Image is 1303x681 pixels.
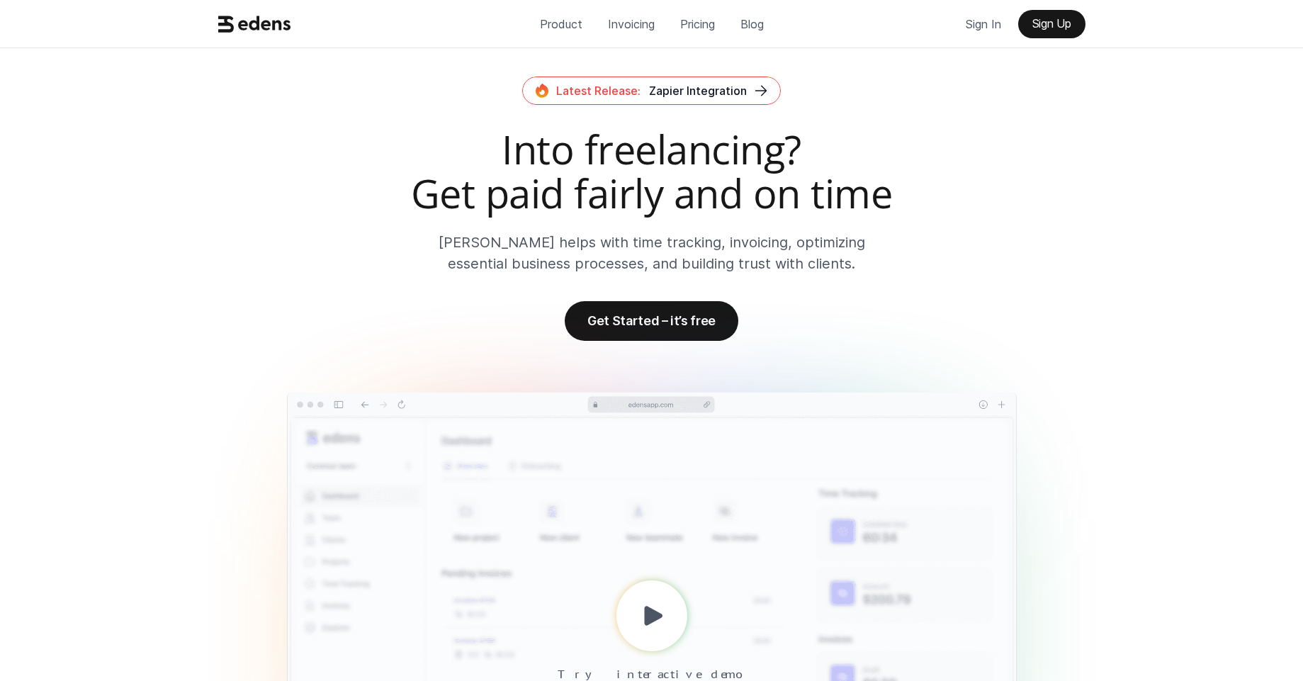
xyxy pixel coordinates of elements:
[597,10,666,38] a: Invoicing
[966,13,1001,35] p: Sign In
[954,10,1012,38] a: Sign In
[522,77,781,105] a: Latest Release:Zapier Integration
[740,13,764,35] p: Blog
[587,313,716,328] p: Get Started – it’s free
[213,128,1091,215] h2: Into freelancing? Get paid fairly and on time
[556,84,641,98] span: Latest Release:
[529,10,594,38] a: Product
[565,301,738,341] a: Get Started – it’s free
[608,13,655,35] p: Invoicing
[1032,17,1071,30] p: Sign Up
[1018,10,1085,38] a: Sign Up
[669,10,726,38] a: Pricing
[411,232,892,274] p: [PERSON_NAME] helps with time tracking, invoicing, optimizing essential business processes, and b...
[540,13,582,35] p: Product
[649,84,747,98] span: Zapier Integration
[729,10,775,38] a: Blog
[680,13,715,35] p: Pricing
